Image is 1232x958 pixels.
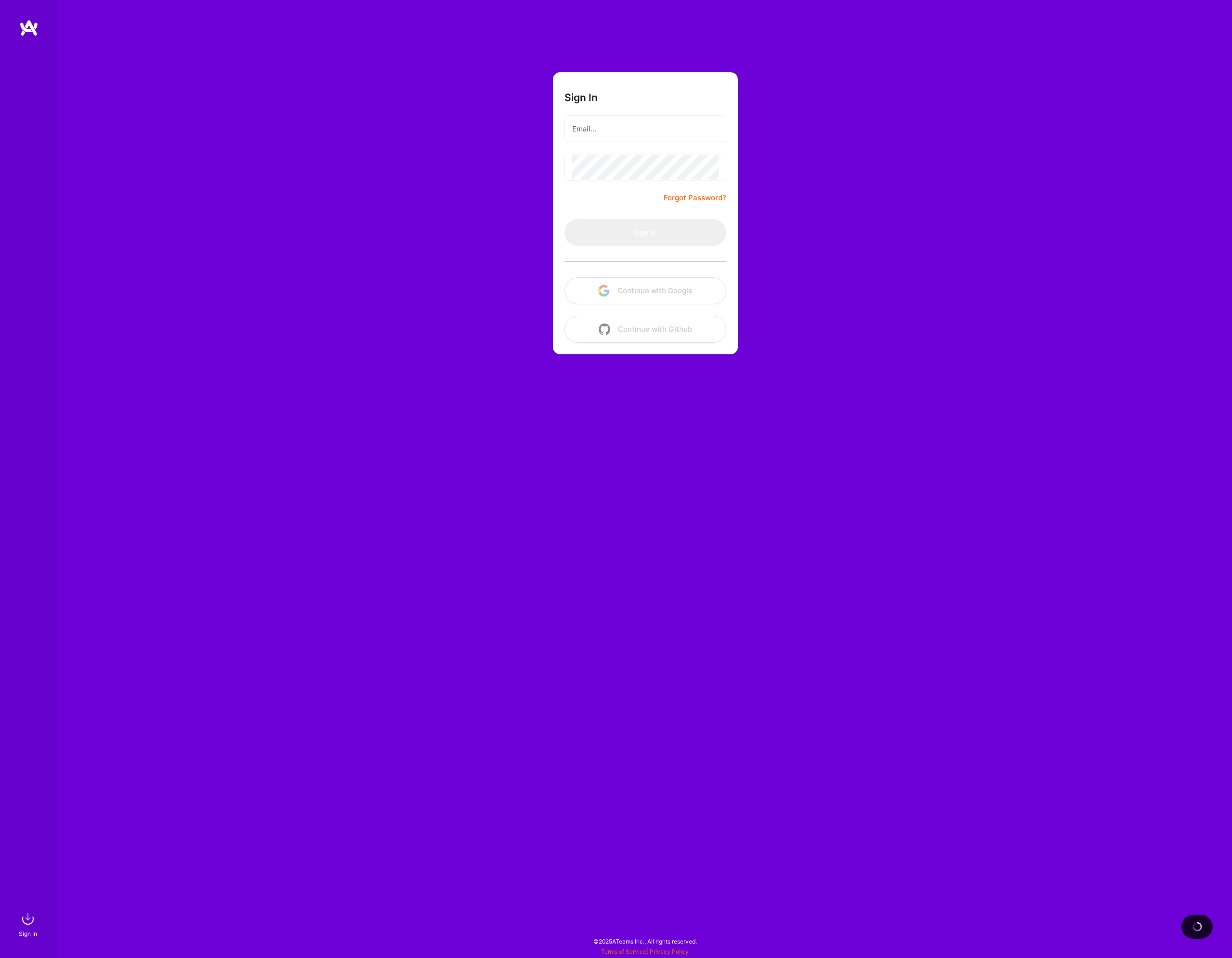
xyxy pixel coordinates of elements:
[601,948,646,955] a: Terms of Service
[598,285,610,297] img: icon
[20,909,38,939] a: sign inSign In
[664,192,726,204] a: Forgot Password?
[650,948,689,955] a: Privacy Policy
[58,929,1232,953] div: © 2025 ATeams Inc., All rights reserved.
[572,117,719,141] input: Email...
[564,277,726,304] button: Continue with Google
[1192,921,1203,932] img: loading
[19,19,39,37] img: logo
[564,91,598,104] h3: Sign In
[19,929,37,939] div: Sign In
[18,909,38,929] img: sign in
[564,219,726,246] button: Sign In
[599,324,610,335] img: icon
[601,948,689,955] span: |
[564,316,726,343] button: Continue with Github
